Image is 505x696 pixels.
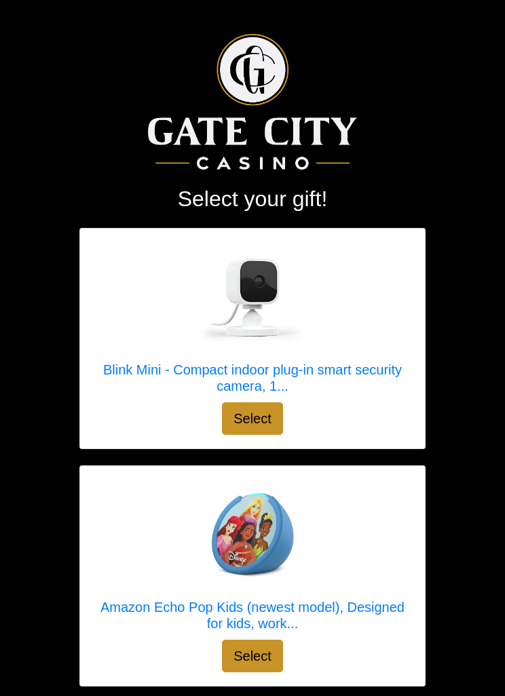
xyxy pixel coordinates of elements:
[94,362,411,394] h5: Blink Mini - Compact indoor plug-in smart security camera, 1...
[94,599,411,632] h5: Amazon Echo Pop Kids (newest model), Designed for kids, work...
[222,640,283,672] button: Select
[79,186,426,212] h2: Select your gift!
[198,242,307,351] img: Blink Mini - Compact indoor plug-in smart security camera, 1080p HD video, night vision, motion d...
[148,34,356,170] img: Logo
[222,402,283,435] button: Select
[94,242,411,402] a: Blink Mini - Compact indoor plug-in smart security camera, 1080p HD video, night vision, motion d...
[94,480,411,640] a: Amazon Echo Pop Kids (newest model), Designed for kids, works with our smartest AI assistant - Al...
[198,480,307,588] img: Amazon Echo Pop Kids (newest model), Designed for kids, works with our smartest AI assistant - Al...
